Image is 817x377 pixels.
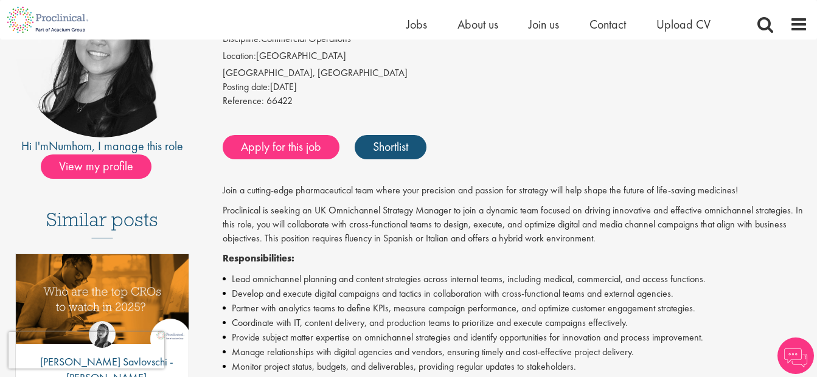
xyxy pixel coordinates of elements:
[223,49,808,66] li: [GEOGRAPHIC_DATA]
[223,252,294,265] strong: Responsibilities:
[46,209,158,238] h3: Similar posts
[223,316,808,330] li: Coordinate with IT, content delivery, and production teams to prioritize and execute campaigns ef...
[9,137,195,155] div: Hi I'm , I manage this role
[223,301,808,316] li: Partner with analytics teams to define KPIs, measure campaign performance, and optimize customer ...
[9,332,164,368] iframe: reCAPTCHA
[457,16,498,32] a: About us
[41,157,164,173] a: View my profile
[777,337,814,374] img: Chatbot
[406,16,427,32] a: Jobs
[223,184,808,198] p: Join a cutting-edge pharmaceutical team where your precision and passion for strategy will help s...
[223,80,808,94] div: [DATE]
[223,66,808,80] div: [GEOGRAPHIC_DATA], [GEOGRAPHIC_DATA]
[355,135,426,159] a: Shortlist
[223,204,808,246] p: Proclinical is seeking an UK Omnichannel Strategy Manager to join a dynamic team focused on drivi...
[16,254,189,344] img: Top 10 CROs 2025 | Proclinical
[223,330,808,345] li: Provide subject matter expertise on omnichannel strategies and identify opportunities for innovat...
[49,138,92,154] a: Numhom
[223,345,808,359] li: Manage relationships with digital agencies and vendors, ensuring timely and cost-effective projec...
[16,254,189,362] a: Link to a post
[223,135,339,159] a: Apply for this job
[223,32,808,49] li: Commercial Operations
[223,286,808,301] li: Develop and execute digital campaigns and tactics in collaboration with cross-functional teams an...
[223,272,808,286] li: Lead omnichannel planning and content strategies across internal teams, including medical, commer...
[656,16,711,32] a: Upload CV
[223,80,270,93] span: Posting date:
[89,321,116,348] img: Theodora Savlovschi - Wicks
[529,16,559,32] a: Join us
[266,94,293,107] span: 66422
[223,49,256,63] label: Location:
[223,359,808,374] li: Monitor project status, budgets, and deliverables, providing regular updates to stakeholders.
[589,16,626,32] a: Contact
[41,154,151,179] span: View my profile
[223,94,264,108] label: Reference:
